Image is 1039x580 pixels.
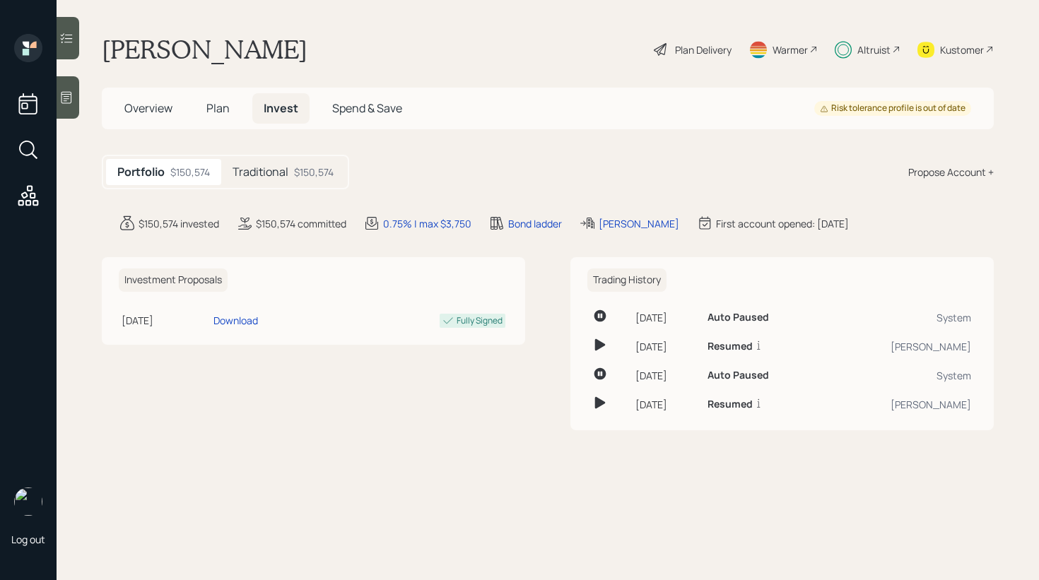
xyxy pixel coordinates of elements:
[635,397,696,412] div: [DATE]
[14,487,42,516] img: retirable_logo.png
[122,313,208,328] div: [DATE]
[675,42,732,57] div: Plan Delivery
[635,368,696,383] div: [DATE]
[820,102,965,114] div: Risk tolerance profile is out of date
[383,216,471,231] div: 0.75% | max $3,750
[206,100,230,116] span: Plan
[857,42,891,57] div: Altruist
[119,268,228,292] h6: Investment Proposals
[635,339,696,354] div: [DATE]
[587,268,667,292] h6: Trading History
[599,216,679,231] div: [PERSON_NAME]
[716,216,849,231] div: First account opened: [DATE]
[829,310,971,325] div: System
[508,216,562,231] div: Bond ladder
[264,100,298,116] span: Invest
[829,339,971,354] div: [PERSON_NAME]
[708,398,753,410] h6: Resumed
[213,313,258,328] div: Download
[773,42,808,57] div: Warmer
[708,369,769,381] h6: Auto Paused
[233,165,288,179] h5: Traditional
[294,165,334,179] div: $150,574
[170,165,210,179] div: $150,574
[940,42,984,57] div: Kustomer
[139,216,219,231] div: $150,574 invested
[457,314,503,327] div: Fully Signed
[829,397,971,412] div: [PERSON_NAME]
[708,341,753,353] h6: Resumed
[124,100,172,116] span: Overview
[102,34,307,65] h1: [PERSON_NAME]
[332,100,402,116] span: Spend & Save
[256,216,346,231] div: $150,574 committed
[829,368,971,383] div: System
[11,533,45,546] div: Log out
[708,312,769,324] h6: Auto Paused
[635,310,696,325] div: [DATE]
[117,165,165,179] h5: Portfolio
[908,165,994,179] div: Propose Account +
